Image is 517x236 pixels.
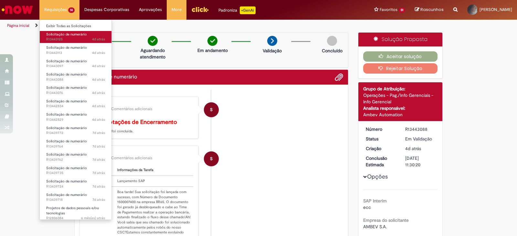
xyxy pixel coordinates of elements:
p: Aguardando atendimento [137,47,168,60]
ul: Trilhas de página [5,20,340,32]
time: 25/08/2025 09:46:04 [92,37,105,42]
span: Solicitação de numerário [46,45,87,50]
a: Aberto R13443125 : Solicitação de numerário [40,31,111,43]
a: Aberto R13439764 : Solicitação de numerário [40,138,111,150]
p: +GenAi [240,6,256,14]
time: 22/08/2025 12:25:38 [92,197,105,202]
span: S [210,151,213,167]
time: 22/08/2025 12:36:15 [92,157,105,162]
small: Comentários adicionais [111,106,153,112]
time: 25/08/2025 08:49:50 [92,117,105,122]
span: Solicitação de numerário [46,99,87,104]
span: Despesas Corporativas [84,6,129,13]
span: 7d atrás [92,197,105,202]
span: R13439772 [46,130,105,136]
div: 25/08/2025 09:40:09 [405,145,435,152]
dt: Criação [361,145,401,152]
span: [PERSON_NAME] [480,7,512,12]
th: Informações da Tarefa [115,165,193,176]
b: Empresa do solicitante [363,217,409,223]
a: Aberto R12806084 : Projetos de dados pessoais e/ou tecnologias [40,205,111,219]
img: click_logo_yellow_360x200.png [191,5,209,14]
img: check-circle-green.png [207,36,217,46]
a: Exibir Todas as Solicitações [40,23,111,30]
span: Favoritos [380,6,397,13]
span: 7d atrás [92,144,105,149]
span: R13443097 [46,64,105,69]
a: Página inicial [7,23,29,28]
ul: Requisições [39,19,112,220]
time: 22/08/2025 12:26:38 [92,184,105,189]
time: 25/08/2025 09:38:17 [92,90,105,95]
time: 22/08/2025 12:29:23 [92,170,105,175]
div: Operações - Pag./Info Gerenciais - Info Gerencial [363,92,438,105]
span: R13443125 [46,37,105,42]
div: Solução Proposta [358,33,443,46]
span: R13443088 [46,77,105,82]
span: R13443076 [46,90,105,96]
div: System [204,102,219,117]
a: Aberto R13439762 : Solicitação de numerário [40,151,111,163]
div: Sistema [86,150,193,154]
span: Aprovações [139,6,162,13]
span: R13439762 [46,157,105,162]
dt: Número [361,126,401,132]
span: R12806084 [46,216,105,221]
span: 4d atrás [92,50,105,55]
p: Concluído [322,47,343,54]
span: Rascunhos [420,6,444,13]
span: Solicitação de numerário [46,152,87,157]
time: 13/03/2025 14:10:38 [81,216,105,221]
div: [DATE] 11:30:20 [405,155,435,168]
a: Aberto R13443113 : Solicitação de numerário [40,44,111,56]
dt: Conclusão Estimada [361,155,401,168]
span: R13443113 [46,50,105,56]
img: arrow-next.png [267,36,277,46]
time: 25/08/2025 09:40:09 [405,146,421,151]
span: Solicitação de numerário [46,112,87,117]
div: System [204,151,219,166]
span: AMBEV S.A. [363,224,387,230]
span: 14 [68,7,75,13]
a: Aberto R13442829 : Solicitação de numerário [40,111,111,123]
div: R13443088 [405,126,435,132]
span: Solicitação de numerário [46,59,87,64]
a: Aberto R13439772 : Solicitação de numerário [40,125,111,137]
span: Projetos de dados pessoais e/ou tecnologias [46,206,99,216]
div: Analista responsável: [363,105,438,111]
img: ServiceNow [1,3,34,16]
span: 4d atrás [405,146,421,151]
span: R13439735 [46,170,105,176]
b: Anotações de Encerramento [102,118,177,126]
td: Lançamento SAP [115,176,193,187]
span: 51 [399,7,405,13]
span: Solicitação de numerário [46,192,87,197]
dt: Status [361,136,401,142]
button: Aceitar solução [363,51,438,62]
a: Aberto R13439724 : Solicitação de numerário [40,178,111,190]
span: Requisições [44,6,67,13]
a: Aberto R13443076 : Solicitação de numerário [40,84,111,96]
a: Aberto R13439718 : Solicitação de numerário [40,191,111,203]
span: 7d atrás [92,157,105,162]
span: 4d atrás [92,64,105,68]
div: Grupo de Atribuição: [363,86,438,92]
div: Em Validação [405,136,435,142]
time: 22/08/2025 12:39:14 [92,130,105,135]
span: 4d atrás [92,77,105,82]
span: R13439718 [46,197,105,202]
a: Aberto R13443097 : Solicitação de numerário [40,58,111,70]
time: 25/08/2025 09:40:11 [92,77,105,82]
span: More [172,6,182,13]
div: Sistema [86,101,193,105]
time: 25/08/2025 08:50:46 [92,104,105,108]
span: 7d atrás [92,170,105,175]
span: S [210,102,213,118]
span: ecc [363,204,371,210]
span: Solicitação de numerário [46,166,87,170]
button: Rejeitar Solução [363,63,438,74]
span: R13442834 [46,104,105,109]
p: Validação [263,47,282,54]
span: 4d atrás [92,117,105,122]
span: R13442829 [46,117,105,122]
